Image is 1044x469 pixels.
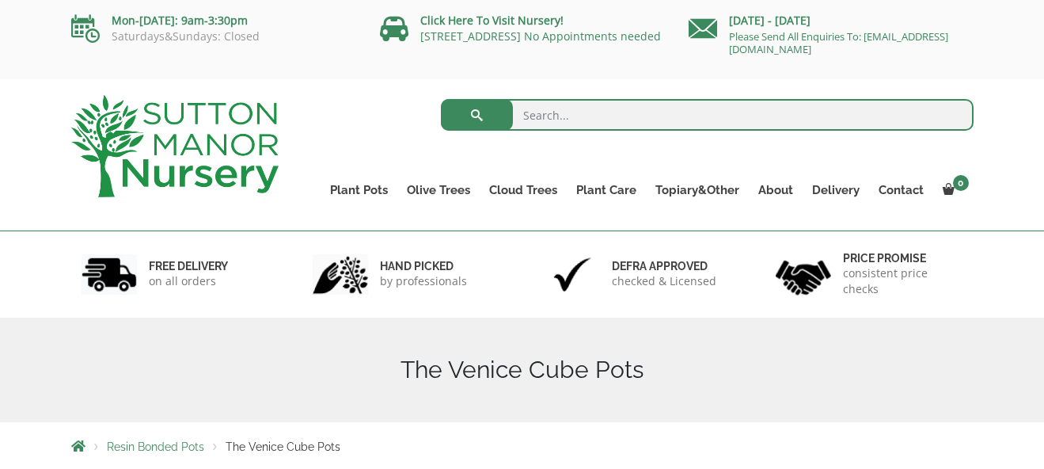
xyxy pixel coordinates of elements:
[71,440,974,452] nav: Breadcrumbs
[71,356,974,384] h1: The Venice Cube Pots
[82,254,137,295] img: 1.jpg
[776,250,831,299] img: 4.jpg
[380,259,467,273] h6: hand picked
[843,251,963,265] h6: Price promise
[612,259,716,273] h6: Defra approved
[380,273,467,289] p: by professionals
[149,273,228,289] p: on all orders
[933,179,974,201] a: 0
[420,29,661,44] a: [STREET_ADDRESS] No Appointments needed
[420,13,564,28] a: Click Here To Visit Nursery!
[71,11,356,30] p: Mon-[DATE]: 9am-3:30pm
[441,99,974,131] input: Search...
[71,30,356,43] p: Saturdays&Sundays: Closed
[729,29,948,56] a: Please Send All Enquiries To: [EMAIL_ADDRESS][DOMAIN_NAME]
[646,179,749,201] a: Topiary&Other
[689,11,974,30] p: [DATE] - [DATE]
[869,179,933,201] a: Contact
[843,265,963,297] p: consistent price checks
[480,179,567,201] a: Cloud Trees
[803,179,869,201] a: Delivery
[107,440,204,453] a: Resin Bonded Pots
[612,273,716,289] p: checked & Licensed
[149,259,228,273] h6: FREE DELIVERY
[953,175,969,191] span: 0
[313,254,368,295] img: 2.jpg
[71,95,279,197] img: logo
[397,179,480,201] a: Olive Trees
[749,179,803,201] a: About
[545,254,600,295] img: 3.jpg
[567,179,646,201] a: Plant Care
[226,440,340,453] span: The Venice Cube Pots
[321,179,397,201] a: Plant Pots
